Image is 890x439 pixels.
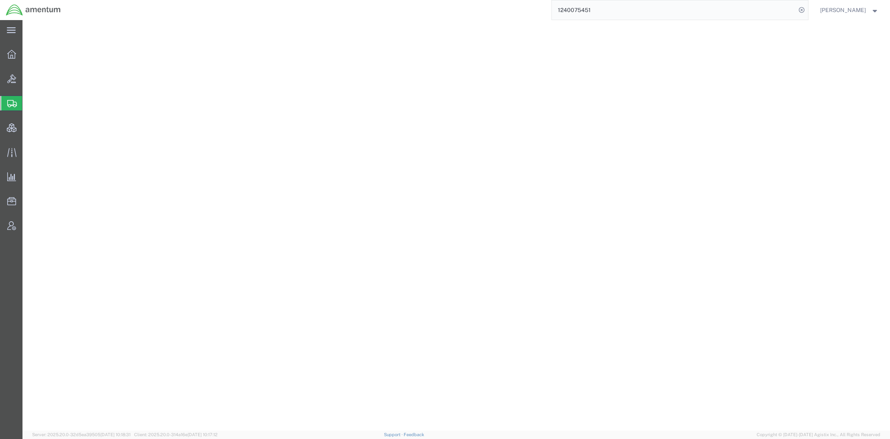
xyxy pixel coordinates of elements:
[820,5,879,15] button: [PERSON_NAME]
[188,432,218,437] span: [DATE] 10:17:12
[757,431,880,438] span: Copyright © [DATE]-[DATE] Agistix Inc., All Rights Reserved
[22,20,890,431] iframe: FS Legacy Container
[100,432,131,437] span: [DATE] 10:18:31
[384,432,404,437] a: Support
[552,0,796,20] input: Search for shipment number, reference number
[404,432,424,437] a: Feedback
[6,4,61,16] img: logo
[134,432,218,437] span: Client: 2025.20.0-314a16e
[820,6,866,14] span: Jason Champagne
[32,432,131,437] span: Server: 2025.20.0-32d5ea39505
